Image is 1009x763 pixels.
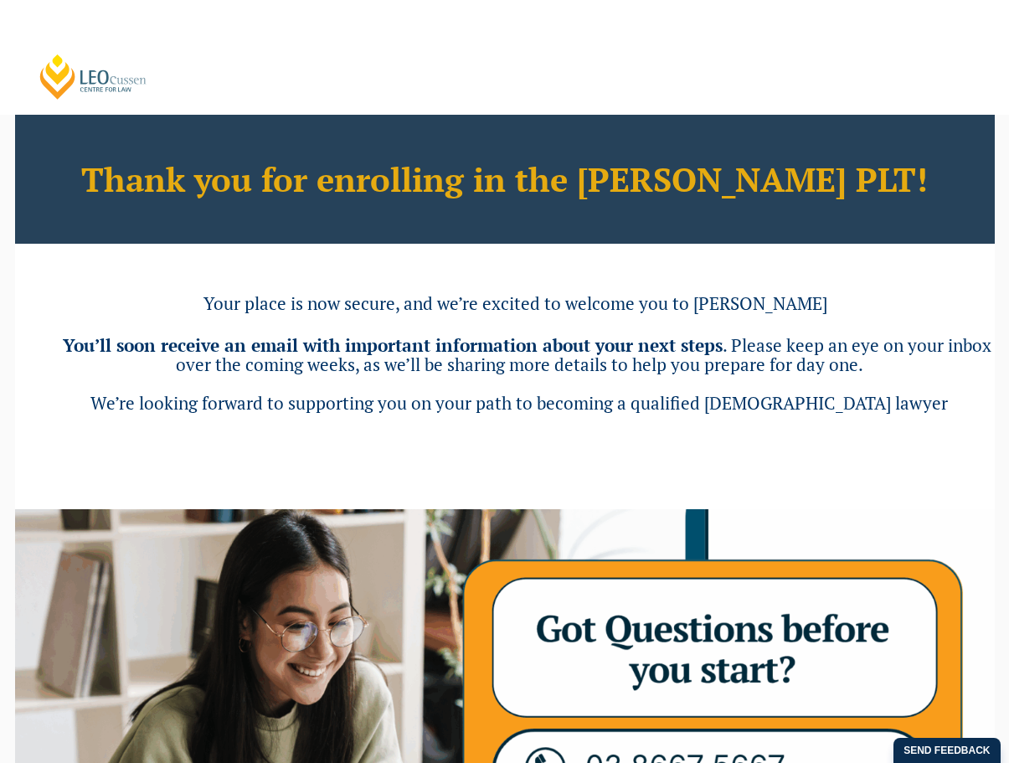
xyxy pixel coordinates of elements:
[81,157,928,201] b: Thank you for enrolling in the [PERSON_NAME] PLT!
[203,291,827,315] span: Your place is now secure, and we’re excited to welcome you to [PERSON_NAME]
[176,333,991,376] span: . Please keep an eye on your inbox over the coming weeks, as we’ll be sharing more details to hel...
[90,391,948,415] span: We’re looking forward to supporting you on your path to becoming a qualified [DEMOGRAPHIC_DATA] l...
[897,651,967,721] iframe: LiveChat chat widget
[63,333,723,357] b: You’ll soon receive an email with important information about your next steps
[38,53,149,101] a: [PERSON_NAME] Centre for Law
